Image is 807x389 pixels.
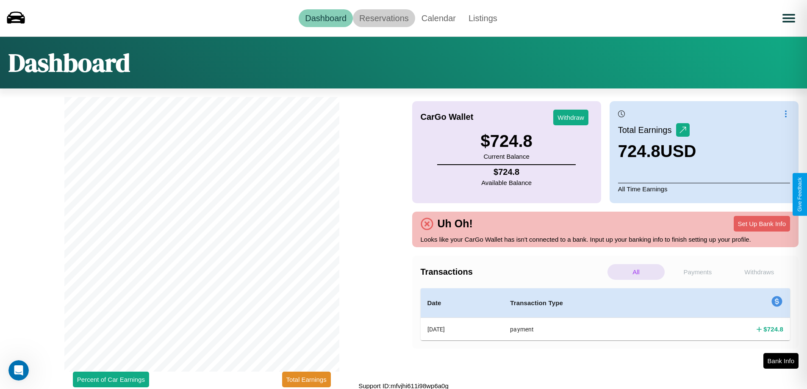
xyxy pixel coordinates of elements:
[618,142,696,161] h3: 724.8 USD
[433,218,477,230] h4: Uh Oh!
[282,372,331,387] button: Total Earnings
[777,6,801,30] button: Open menu
[73,372,149,387] button: Percent of Car Earnings
[421,288,790,340] table: simple table
[510,298,672,308] h4: Transaction Type
[421,267,605,277] h4: Transactions
[618,183,790,195] p: All Time Earnings
[421,112,474,122] h4: CarGo Wallet
[421,318,504,341] th: [DATE]
[427,298,497,308] h4: Date
[669,264,726,280] p: Payments
[480,132,532,151] h3: $ 724.8
[734,216,790,232] button: Set Up Bank Info
[462,9,504,27] a: Listings
[481,167,532,177] h4: $ 724.8
[763,325,783,334] h4: $ 724.8
[480,151,532,162] p: Current Balance
[618,122,676,138] p: Total Earnings
[553,110,588,125] button: Withdraw
[8,45,130,80] h1: Dashboard
[421,234,790,245] p: Looks like your CarGo Wallet has isn't connected to a bank. Input up your banking info to finish ...
[763,353,799,369] button: Bank Info
[607,264,665,280] p: All
[731,264,788,280] p: Withdraws
[481,177,532,188] p: Available Balance
[503,318,679,341] th: payment
[299,9,353,27] a: Dashboard
[8,360,29,381] iframe: Intercom live chat
[353,9,415,27] a: Reservations
[797,177,803,212] div: Give Feedback
[415,9,462,27] a: Calendar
